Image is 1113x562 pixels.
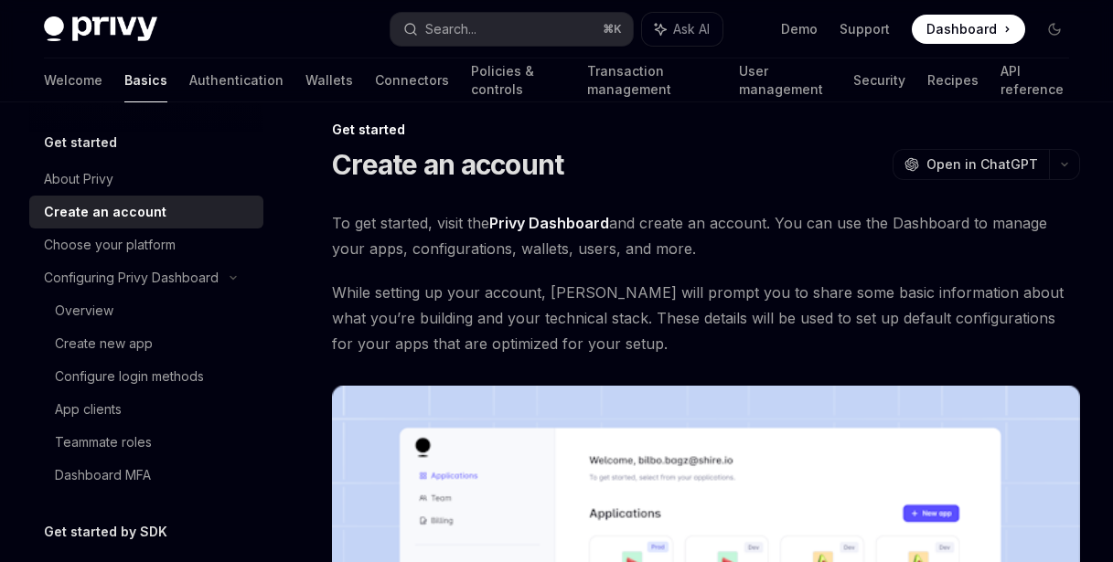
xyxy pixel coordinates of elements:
a: Wallets [305,58,353,102]
a: Dashboard MFA [29,459,263,492]
a: Authentication [189,58,284,102]
h1: Create an account [332,148,563,181]
a: Policies & controls [471,58,565,102]
a: About Privy [29,163,263,196]
a: Choose your platform [29,228,263,261]
button: Search...⌘K [391,13,633,46]
span: ⌘ K [603,22,622,37]
a: Overview [29,294,263,327]
span: While setting up your account, [PERSON_NAME] will prompt you to share some basic information abou... [332,280,1080,356]
div: App clients [55,398,122,420]
a: Create new app [29,327,263,360]
div: Dashboard MFA [55,464,151,486]
a: Recipes [927,58,979,102]
div: Configure login methods [55,366,204,387]
a: Connectors [375,58,449,102]
a: Demo [781,20,818,38]
a: Support [840,20,890,38]
span: To get started, visit the and create an account. You can use the Dashboard to manage your apps, c... [332,210,1080,261]
a: Basics [124,58,167,102]
h5: Get started by SDK [44,521,167,543]
div: Overview [55,300,113,322]
a: Privy Dashboard [489,214,609,233]
img: dark logo [44,16,157,42]
a: Create an account [29,196,263,228]
div: Create new app [55,333,153,355]
button: Ask AI [642,13,722,46]
div: Get started [332,121,1080,139]
button: Toggle dark mode [1040,15,1069,44]
h5: Get started [44,132,117,154]
div: Teammate roles [55,431,152,453]
a: Welcome [44,58,102,102]
div: Choose your platform [44,234,176,256]
span: Open in ChatGPT [926,155,1038,174]
a: App clients [29,393,263,426]
a: Dashboard [912,15,1025,44]
a: User management [739,58,831,102]
span: Ask AI [673,20,710,38]
div: Create an account [44,201,166,223]
a: Security [853,58,905,102]
a: Teammate roles [29,426,263,459]
div: Search... [425,18,476,40]
span: Dashboard [926,20,997,38]
a: Transaction management [587,58,717,102]
div: Configuring Privy Dashboard [44,267,219,289]
a: API reference [1001,58,1069,102]
a: Configure login methods [29,360,263,393]
button: Open in ChatGPT [893,149,1049,180]
div: About Privy [44,168,113,190]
